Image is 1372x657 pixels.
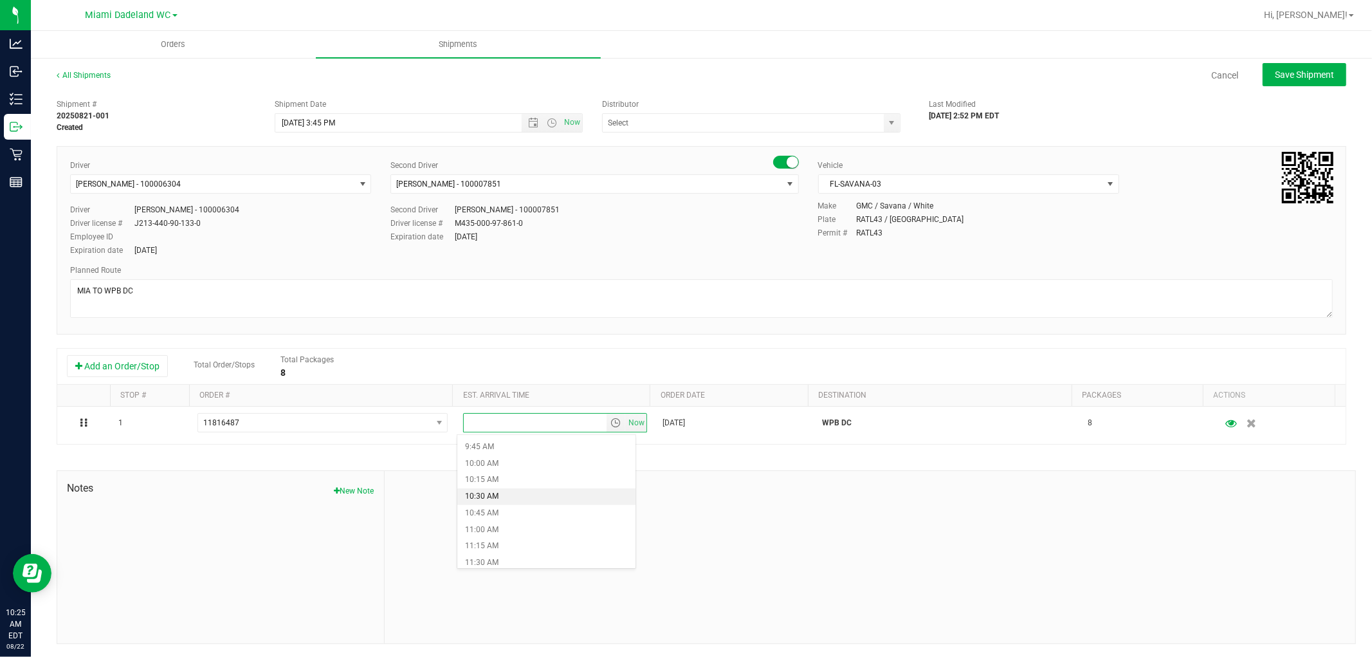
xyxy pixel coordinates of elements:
[782,175,798,193] span: select
[10,93,23,106] inline-svg: Inventory
[857,200,934,212] div: GMC / Savana / White
[67,481,374,496] span: Notes
[457,555,635,571] li: 11:30 AM
[457,439,635,456] li: 9:45 AM
[1264,10,1348,20] span: Hi, [PERSON_NAME]!
[6,607,25,642] p: 10:25 AM EDT
[390,160,438,171] label: Second Driver
[431,414,447,432] span: select
[70,160,90,171] label: Driver
[120,391,146,400] a: Stop #
[203,418,239,427] span: 11816487
[818,227,857,239] label: Permit #
[70,231,134,243] label: Employee ID
[818,160,843,171] label: Vehicle
[194,360,255,369] span: Total Order/Stops
[457,488,635,505] li: 10:30 AM
[455,217,523,229] div: M435-000-97-861-0
[6,642,25,651] p: 08/22
[818,214,857,225] label: Plate
[1203,385,1335,407] th: Actions
[57,98,255,110] span: Shipment #
[57,71,111,80] a: All Shipments
[457,505,635,522] li: 10:45 AM
[280,367,286,378] strong: 8
[70,245,134,256] label: Expiration date
[280,355,334,364] span: Total Packages
[67,355,168,377] button: Add an Order/Stop
[626,414,648,432] span: Set Current date
[457,522,635,539] li: 11:00 AM
[390,217,455,229] label: Driver license #
[396,180,501,189] span: [PERSON_NAME] - 100007851
[118,417,123,429] span: 1
[390,231,455,243] label: Expiration date
[10,65,23,78] inline-svg: Inbound
[1275,69,1334,80] span: Save Shipment
[457,538,635,555] li: 11:15 AM
[10,37,23,50] inline-svg: Analytics
[70,217,134,229] label: Driver license #
[199,391,230,400] a: Order #
[522,118,544,128] span: Open the date view
[134,204,239,216] div: [PERSON_NAME] - 100006304
[76,180,181,189] span: [PERSON_NAME] - 100006304
[70,266,121,275] span: Planned Route
[602,98,639,110] label: Distributor
[31,31,316,58] a: Orders
[10,148,23,161] inline-svg: Retail
[334,485,374,497] button: New Note
[1102,175,1119,193] span: select
[1282,152,1333,203] img: Scan me!
[57,111,109,120] strong: 20250821-001
[10,176,23,189] inline-svg: Reports
[1282,152,1333,203] qrcode: 20250821-001
[457,472,635,488] li: 10:15 AM
[354,175,370,193] span: select
[134,245,157,256] div: [DATE]
[57,123,83,132] strong: Created
[541,118,563,128] span: Open the time view
[316,31,601,58] a: Shipments
[275,98,326,110] label: Shipment Date
[457,456,635,472] li: 10:00 AM
[607,414,625,432] span: select
[144,39,203,50] span: Orders
[929,111,1000,120] strong: [DATE] 2:52 PM EDT
[857,214,964,225] div: RATL43 / [GEOGRAPHIC_DATA]
[625,414,646,432] span: select
[1211,69,1238,82] a: Cancel
[13,554,51,593] iframe: Resource center
[819,175,1102,193] span: FL-SAVANA-03
[603,114,875,132] input: Select
[463,391,529,400] a: Est. arrival time
[1082,391,1121,400] a: Packages
[884,114,900,132] span: select
[663,417,685,429] span: [DATE]
[70,204,134,216] label: Driver
[422,39,495,50] span: Shipments
[10,120,23,133] inline-svg: Outbound
[562,113,583,132] span: Set Current date
[661,391,705,400] a: Order date
[455,204,560,216] div: [PERSON_NAME] - 100007851
[929,98,976,110] label: Last Modified
[822,417,1072,429] p: WPB DC
[134,217,201,229] div: J213-440-90-133-0
[86,10,171,21] span: Miami Dadeland WC
[818,391,866,400] a: Destination
[857,227,883,239] div: RATL43
[818,200,857,212] label: Make
[1263,63,1346,86] button: Save Shipment
[390,204,455,216] label: Second Driver
[455,231,477,243] div: [DATE]
[1088,417,1092,429] span: 8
